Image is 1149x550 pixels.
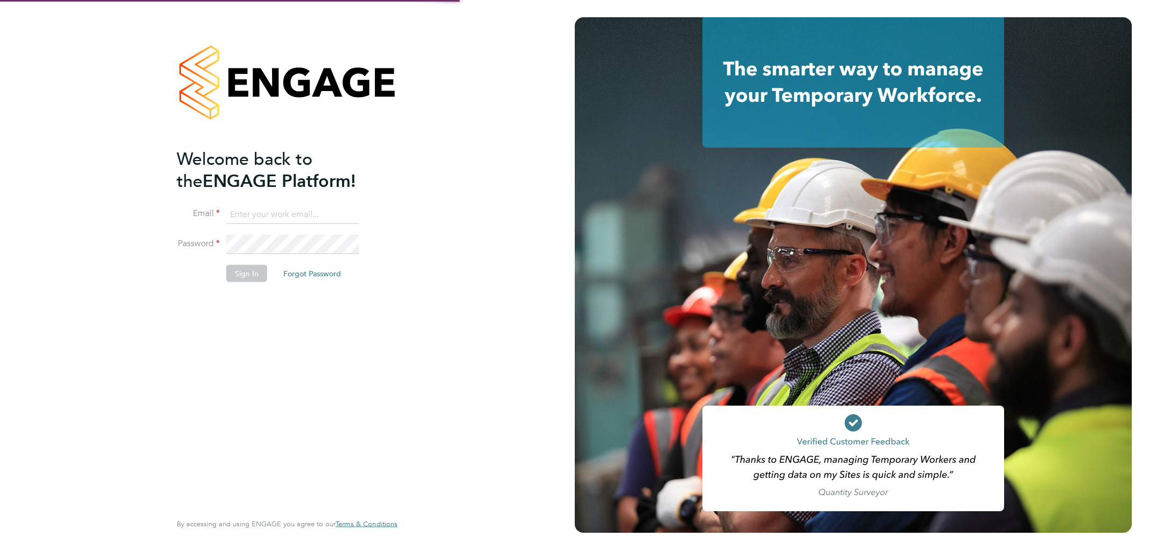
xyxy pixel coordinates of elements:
[177,238,220,249] label: Password
[226,265,267,282] button: Sign In
[177,519,398,528] span: By accessing and using ENGAGE you agree to our
[336,520,398,528] a: Terms & Conditions
[177,208,220,219] label: Email
[336,519,398,528] span: Terms & Conditions
[177,148,387,192] h2: ENGAGE Platform!
[177,148,312,191] span: Welcome back to the
[275,265,350,282] button: Forgot Password
[226,205,359,224] input: Enter your work email...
